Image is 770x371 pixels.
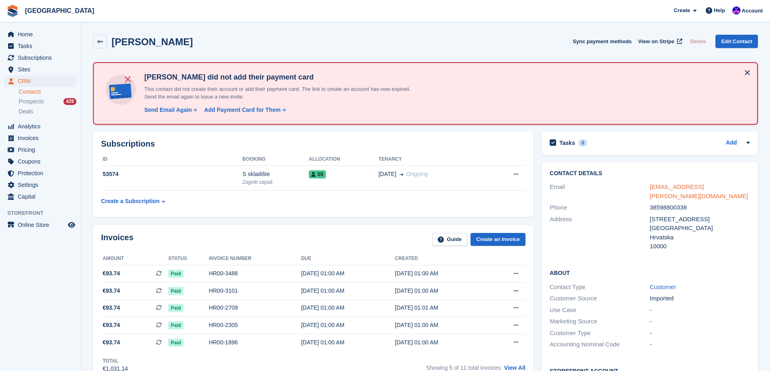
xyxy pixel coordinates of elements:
[726,138,737,148] a: Add
[635,35,684,48] a: View on Stripe
[309,153,378,166] th: Allocation
[407,171,428,177] span: Ongoing
[742,7,763,15] span: Account
[395,321,489,329] div: [DATE] 01:00 AM
[550,294,650,303] div: Customer Source
[4,52,76,63] a: menu
[19,108,33,115] span: Deals
[301,269,395,278] div: [DATE] 01:00 AM
[209,338,301,347] div: HR00-1896
[18,75,66,87] span: CRM
[168,270,183,278] span: Paid
[714,6,725,15] span: Help
[301,321,395,329] div: [DATE] 01:00 AM
[301,287,395,295] div: [DATE] 01:00 AM
[550,203,650,212] div: Phone
[301,304,395,312] div: [DATE] 01:00 AM
[715,35,758,48] a: Edit Contact
[550,182,650,201] div: Email
[103,287,120,295] span: €93.74
[103,357,128,365] div: Total
[209,321,301,329] div: HR00-2305
[650,215,750,224] div: [STREET_ADDRESS]
[4,144,76,155] a: menu
[18,40,66,52] span: Tasks
[168,304,183,312] span: Paid
[22,4,97,17] a: [GEOGRAPHIC_DATA]
[103,338,120,347] span: €93.74
[4,219,76,231] a: menu
[4,132,76,144] a: menu
[19,107,76,116] a: Deals
[426,365,501,371] span: Showing 5 of 11 total invoices
[101,194,165,209] a: Create a Subscription
[101,139,525,149] h2: Subscriptions
[18,121,66,132] span: Analytics
[18,168,66,179] span: Protection
[209,287,301,295] div: HR00-3101
[201,106,287,114] a: Add Payment Card for Them
[103,269,120,278] span: €93.74
[650,242,750,251] div: 10000
[243,178,309,186] div: Zagreb zapad
[18,52,66,63] span: Subscriptions
[63,98,76,105] div: 429
[243,170,309,178] div: S skladište
[550,340,650,349] div: Accounting Nominal Code
[550,170,750,177] h2: Contact Details
[301,252,395,265] th: Due
[504,365,525,371] a: View All
[18,191,66,202] span: Capital
[141,73,424,82] h4: [PERSON_NAME] did not add their payment card
[687,35,709,48] button: Delete
[4,168,76,179] a: menu
[103,321,120,329] span: €93.74
[112,36,193,47] h2: [PERSON_NAME]
[168,252,209,265] th: Status
[470,233,525,246] a: Create an Invoice
[103,73,138,107] img: no-card-linked-e7822e413c904bf8b177c4d89f31251c4716f9871600ec3ca5bfc59e148c83f4.svg
[650,203,750,212] div: 38598800338
[19,88,76,96] a: Contacts
[18,219,66,231] span: Online Store
[168,339,183,347] span: Paid
[550,329,650,338] div: Customer Type
[18,179,66,191] span: Settings
[650,329,750,338] div: -
[67,220,76,230] a: Preview store
[395,338,489,347] div: [DATE] 01:00 AM
[209,269,301,278] div: HR00-3488
[101,233,133,246] h2: Invoices
[395,252,489,265] th: Created
[18,132,66,144] span: Invoices
[7,209,80,217] span: Storefront
[550,283,650,292] div: Contact Type
[550,317,650,326] div: Marketing Source
[650,183,748,199] a: [EMAIL_ADDRESS][PERSON_NAME][DOMAIN_NAME]
[209,252,301,265] th: Invoice number
[650,233,750,242] div: Hrvatska
[168,287,183,295] span: Paid
[144,106,192,114] div: Send Email Again
[395,287,489,295] div: [DATE] 01:00 AM
[103,304,120,312] span: €93.74
[19,97,76,106] a: Prospects 429
[4,179,76,191] a: menu
[4,156,76,167] a: menu
[550,268,750,277] h2: About
[650,340,750,349] div: -
[4,121,76,132] a: menu
[550,306,650,315] div: Use Case
[204,106,281,114] div: Add Payment Card for Them
[732,6,740,15] img: Ivan Gačić
[18,144,66,155] span: Pricing
[4,191,76,202] a: menu
[638,38,674,46] span: View on Stripe
[578,139,588,147] div: 0
[101,197,160,205] div: Create a Subscription
[6,5,19,17] img: stora-icon-8386f47178a22dfd0bd8f6a31ec36ba5ce8667c1dd55bd0f319d3a0aa187defe.svg
[573,35,632,48] button: Sync payment methods
[395,269,489,278] div: [DATE] 01:00 AM
[18,156,66,167] span: Coupons
[4,29,76,40] a: menu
